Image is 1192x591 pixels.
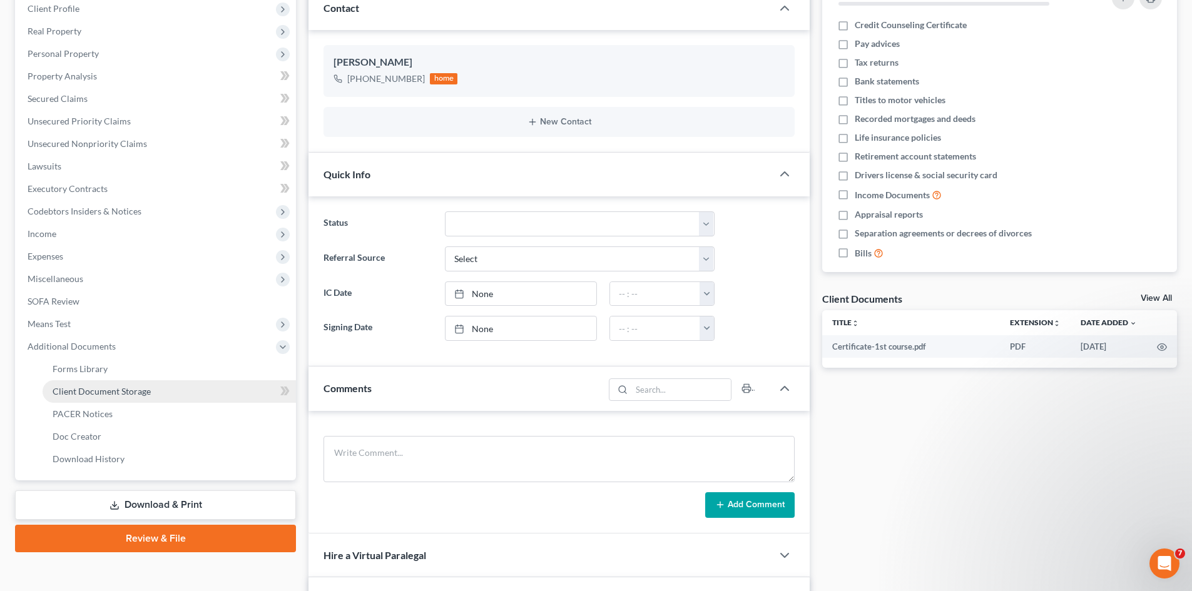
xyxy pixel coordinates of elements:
[18,65,296,88] a: Property Analysis
[855,169,997,181] span: Drivers license & social security card
[855,189,930,201] span: Income Documents
[53,453,125,464] span: Download History
[323,168,370,180] span: Quick Info
[15,525,296,552] a: Review & File
[430,73,457,84] div: home
[1129,320,1137,327] i: expand_more
[1175,548,1185,558] span: 7
[28,3,79,14] span: Client Profile
[28,26,81,36] span: Real Property
[334,55,785,70] div: [PERSON_NAME]
[855,38,900,50] span: Pay advices
[28,296,79,306] span: SOFA Review
[855,19,967,31] span: Credit Counseling Certificate
[28,206,141,216] span: Codebtors Insiders & Notices
[18,110,296,133] a: Unsecured Priority Claims
[43,380,296,403] a: Client Document Storage
[1149,548,1179,578] iframe: Intercom live chat
[1010,318,1061,327] a: Extensionunfold_more
[855,227,1032,240] span: Separation agreements or decrees of divorces
[18,290,296,313] a: SOFA Review
[28,116,131,126] span: Unsecured Priority Claims
[28,161,61,171] span: Lawsuits
[43,358,296,380] a: Forms Library
[28,228,56,239] span: Income
[822,335,1000,358] td: Certificate-1st course.pdf
[855,56,899,69] span: Tax returns
[28,183,108,194] span: Executory Contracts
[1071,335,1147,358] td: [DATE]
[18,178,296,200] a: Executory Contracts
[43,403,296,425] a: PACER Notices
[53,386,151,397] span: Client Document Storage
[1081,318,1137,327] a: Date Added expand_more
[28,71,97,81] span: Property Analysis
[610,282,700,306] input: -- : --
[28,273,83,284] span: Miscellaneous
[855,247,872,260] span: Bills
[855,208,923,221] span: Appraisal reports
[53,363,108,374] span: Forms Library
[18,88,296,110] a: Secured Claims
[15,490,296,520] a: Download & Print
[323,2,359,14] span: Contact
[317,281,438,306] label: IC Date
[28,318,71,329] span: Means Test
[446,316,596,340] a: None
[43,425,296,448] a: Doc Creator
[855,150,976,163] span: Retirement account statements
[705,492,795,518] button: Add Comment
[334,117,785,127] button: New Contact
[317,211,438,236] label: Status
[28,341,116,351] span: Additional Documents
[28,48,99,59] span: Personal Property
[855,113,976,125] span: Recorded mortgages and deeds
[852,320,859,327] i: unfold_more
[822,292,902,305] div: Client Documents
[43,448,296,470] a: Download History
[832,318,859,327] a: Titleunfold_more
[610,316,700,340] input: -- : --
[18,133,296,155] a: Unsecured Nonpriority Claims
[1000,335,1071,358] td: PDF
[323,382,372,394] span: Comments
[1141,294,1172,303] a: View All
[317,316,438,341] label: Signing Date
[1053,320,1061,327] i: unfold_more
[347,73,425,85] div: [PHONE_NUMBER]
[446,282,596,306] a: None
[323,549,426,561] span: Hire a Virtual Paralegal
[28,138,147,149] span: Unsecured Nonpriority Claims
[53,431,101,442] span: Doc Creator
[18,155,296,178] a: Lawsuits
[855,75,919,88] span: Bank statements
[632,379,731,400] input: Search...
[28,93,88,104] span: Secured Claims
[317,246,438,271] label: Referral Source
[855,131,941,144] span: Life insurance policies
[53,408,113,419] span: PACER Notices
[28,251,63,261] span: Expenses
[855,94,945,106] span: Titles to motor vehicles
